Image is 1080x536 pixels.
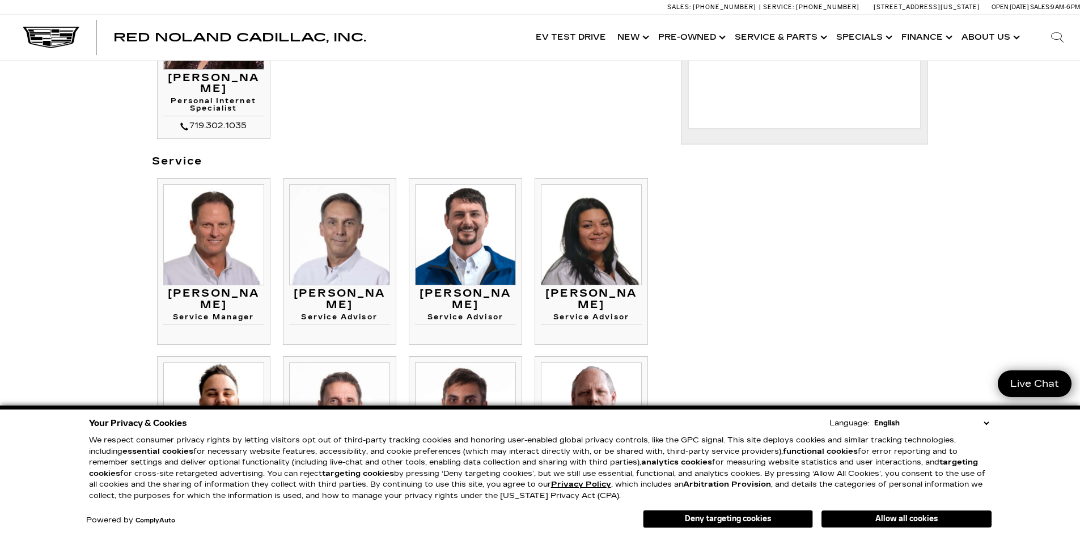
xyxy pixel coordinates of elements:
[693,3,756,11] span: [PHONE_NUMBER]
[541,288,642,311] h3: [PERSON_NAME]
[289,288,390,311] h3: [PERSON_NAME]
[896,15,956,60] a: Finance
[831,15,896,60] a: Specials
[551,480,611,489] u: Privacy Policy
[643,510,813,528] button: Deny targeting cookies
[89,415,187,431] span: Your Privacy & Cookies
[1005,377,1065,390] span: Live Chat
[122,447,193,456] strong: essential cookies
[956,15,1023,60] a: About Us
[163,73,264,95] h3: [PERSON_NAME]
[759,4,862,10] a: Service: [PHONE_NUMBER]
[821,510,992,527] button: Allow all cookies
[322,469,394,478] strong: targeting cookies
[89,458,978,478] strong: targeting cookies
[113,31,366,44] span: Red Noland Cadillac, Inc.
[763,3,794,11] span: Service:
[86,517,175,524] div: Powered by
[783,447,858,456] strong: functional cookies
[23,27,79,48] img: Cadillac Dark Logo with Cadillac White Text
[874,3,980,11] a: [STREET_ADDRESS][US_STATE]
[289,314,390,324] h4: Service Advisor
[683,480,771,489] strong: Arbitration Provision
[1030,3,1051,11] span: Sales:
[829,420,869,427] div: Language:
[612,15,653,60] a: New
[163,119,264,133] div: 719.302.1035
[667,3,691,11] span: Sales:
[415,314,516,324] h4: Service Advisor
[163,288,264,311] h3: [PERSON_NAME]
[1051,3,1080,11] span: 9 AM-6 PM
[796,3,859,11] span: [PHONE_NUMBER]
[667,4,759,10] a: Sales: [PHONE_NUMBER]
[694,33,915,119] iframe: Google Maps iframe
[113,32,366,43] a: Red Noland Cadillac, Inc.
[135,517,175,524] a: ComplyAuto
[541,314,642,324] h4: Service Advisor
[163,98,264,116] h4: Personal Internet Specialist
[1035,15,1080,60] div: Search
[871,417,992,429] select: Language Select
[89,435,992,501] p: We respect consumer privacy rights by letting visitors opt out of third-party tracking cookies an...
[729,15,831,60] a: Service & Parts
[152,156,664,167] h3: Service
[653,15,729,60] a: Pre-Owned
[998,370,1071,397] a: Live Chat
[415,288,516,311] h3: [PERSON_NAME]
[641,458,712,467] strong: analytics cookies
[530,15,612,60] a: EV Test Drive
[992,3,1029,11] span: Open [DATE]
[163,314,264,324] h4: Service Manager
